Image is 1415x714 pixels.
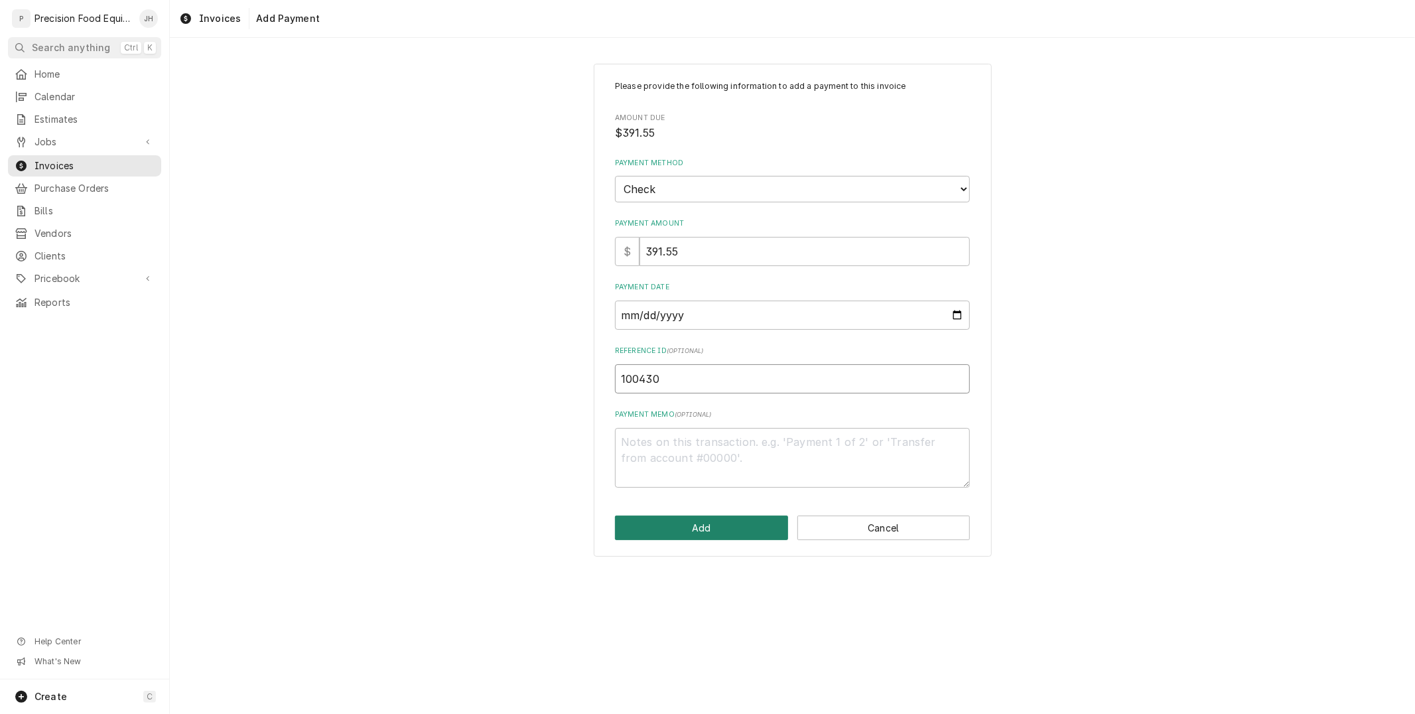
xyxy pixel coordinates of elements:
[615,516,970,540] div: Button Group
[34,182,155,195] span: Purchase Orders
[8,200,161,222] a: Bills
[34,68,155,81] span: Home
[34,691,67,702] span: Create
[8,246,161,267] a: Clients
[667,347,704,354] span: ( optional )
[124,42,138,53] span: Ctrl
[615,282,970,329] div: Payment Date
[8,632,161,651] a: Go to Help Center
[615,409,970,488] div: Payment Memo
[34,636,153,647] span: Help Center
[34,113,155,126] span: Estimates
[8,292,161,313] a: Reports
[34,272,135,285] span: Pricebook
[34,250,155,263] span: Clients
[615,158,970,202] div: Payment Method
[34,135,135,149] span: Jobs
[147,42,153,53] span: K
[8,652,161,671] a: Go to What's New
[8,155,161,177] a: Invoices
[615,113,970,123] span: Amount Due
[8,37,161,58] button: Search anythingCtrlK
[12,9,31,28] div: P
[34,90,155,104] span: Calendar
[8,131,161,153] a: Go to Jobs
[139,9,158,28] div: Jason Hertel's Avatar
[615,346,970,356] label: Reference ID
[34,12,132,25] div: Precision Food Equipment LLC
[615,125,970,141] span: Amount Due
[34,159,155,173] span: Invoices
[34,204,155,218] span: Bills
[32,41,110,54] span: Search anything
[34,227,155,240] span: Vendors
[615,301,970,330] input: yyyy-mm-dd
[8,109,161,130] a: Estimates
[34,656,153,667] span: What's New
[615,218,970,265] div: Payment Amount
[615,282,970,293] label: Payment Date
[8,178,161,199] a: Purchase Orders
[615,516,970,540] div: Button Group Row
[797,516,971,540] button: Cancel
[615,218,970,229] label: Payment Amount
[615,237,640,266] div: $
[615,80,970,488] div: Invoice Payment Create/Update Form
[8,64,161,85] a: Home
[8,268,161,289] a: Go to Pricebook
[252,12,320,25] span: Add Payment
[139,9,158,28] div: JH
[615,409,970,420] label: Payment Memo
[8,223,161,244] a: Vendors
[199,12,241,25] span: Invoices
[34,296,155,309] span: Reports
[594,64,992,557] div: Invoice Payment Create/Update
[174,8,246,29] a: Invoices
[147,691,153,702] span: C
[615,127,655,139] span: $391.55
[615,346,970,393] div: Reference ID
[675,411,712,418] span: ( optional )
[615,158,970,169] label: Payment Method
[8,86,161,107] a: Calendar
[615,80,970,92] p: Please provide the following information to add a payment to this invoice
[615,516,788,540] button: Add
[615,113,970,141] div: Amount Due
